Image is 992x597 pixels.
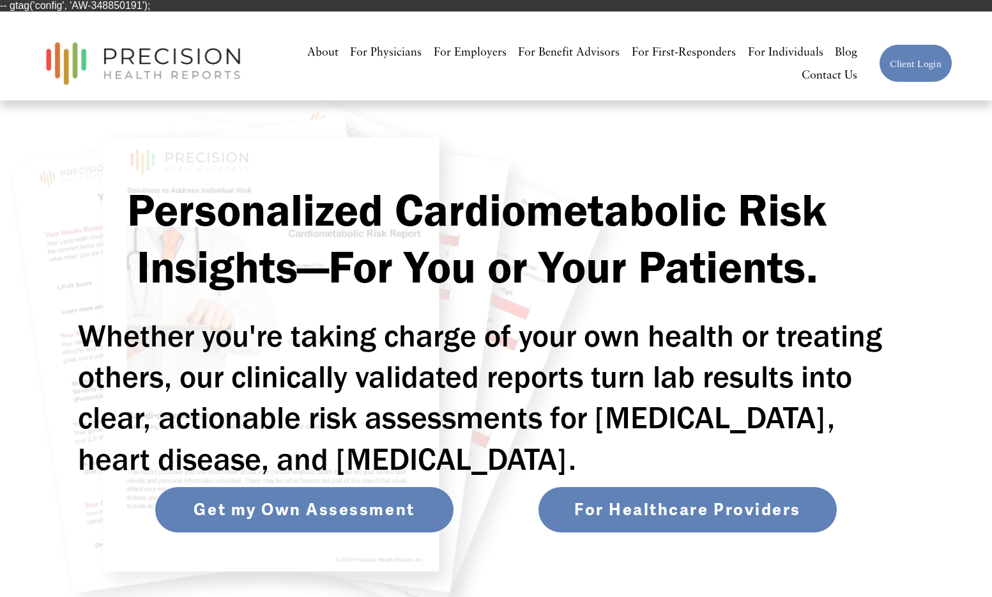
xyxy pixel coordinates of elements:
a: Client Login [879,44,952,83]
a: For Healthcare Providers [538,486,837,532]
a: Get my Own Assessment [155,486,454,532]
a: Contact Us [802,63,857,86]
a: About [307,40,339,63]
a: For Physicians [350,40,422,63]
img: Precision Health Reports [40,36,247,91]
a: Blog [835,40,857,63]
a: For Benefit Advisors [518,40,620,63]
a: For Individuals [748,40,823,63]
h2: Whether you're taking charge of your own health or treating others, our clinically validated repo... [78,315,914,480]
strong: Personalized Cardiometabolic Risk Insights—For You or Your Patients. [127,182,838,294]
a: For Employers [434,40,507,63]
a: For First-Responders [632,40,736,63]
